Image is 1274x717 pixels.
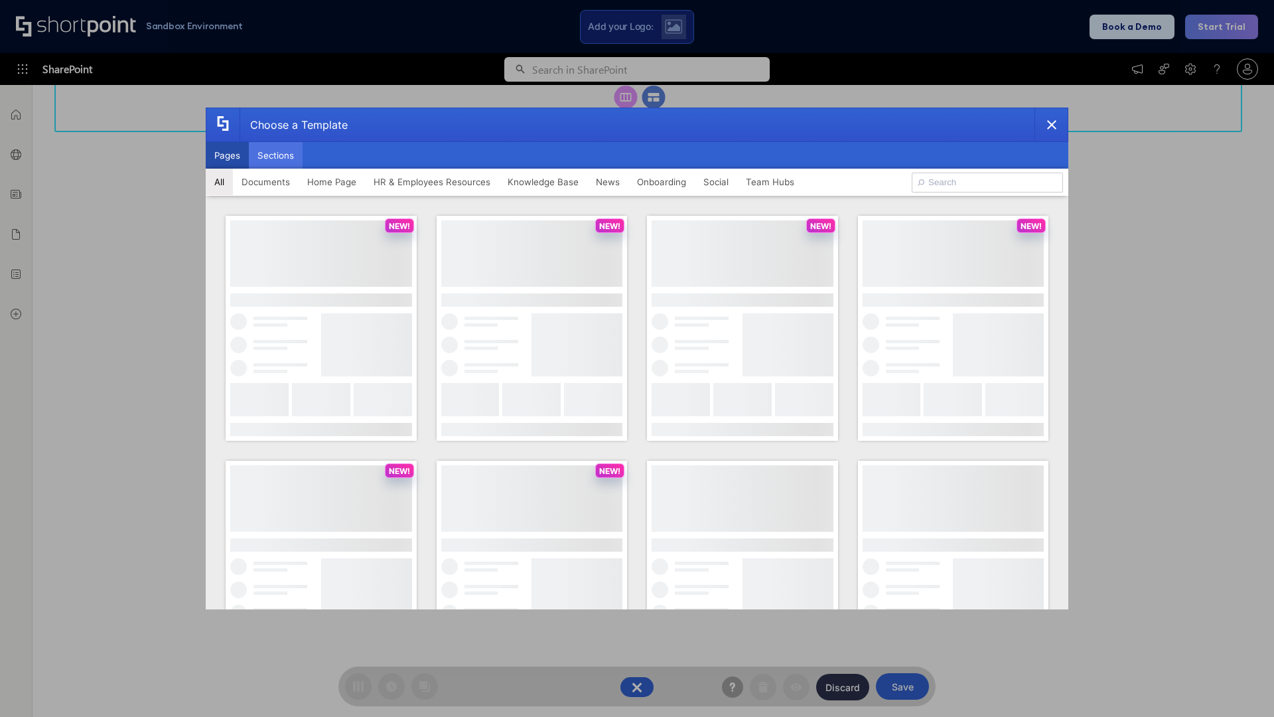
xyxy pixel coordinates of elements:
iframe: Chat Widget [1208,653,1274,717]
p: NEW! [1021,221,1042,231]
p: NEW! [389,466,410,476]
div: template selector [206,108,1068,609]
button: Home Page [299,169,365,195]
button: News [587,169,628,195]
button: Social [695,169,737,195]
button: All [206,169,233,195]
p: NEW! [599,221,620,231]
input: Search [912,173,1063,193]
p: NEW! [599,466,620,476]
button: Documents [233,169,299,195]
p: NEW! [389,221,410,231]
button: HR & Employees Resources [365,169,499,195]
button: Team Hubs [737,169,803,195]
div: Choose a Template [240,108,348,141]
button: Knowledge Base [499,169,587,195]
button: Onboarding [628,169,695,195]
p: NEW! [810,221,831,231]
button: Sections [249,142,303,169]
button: Pages [206,142,249,169]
